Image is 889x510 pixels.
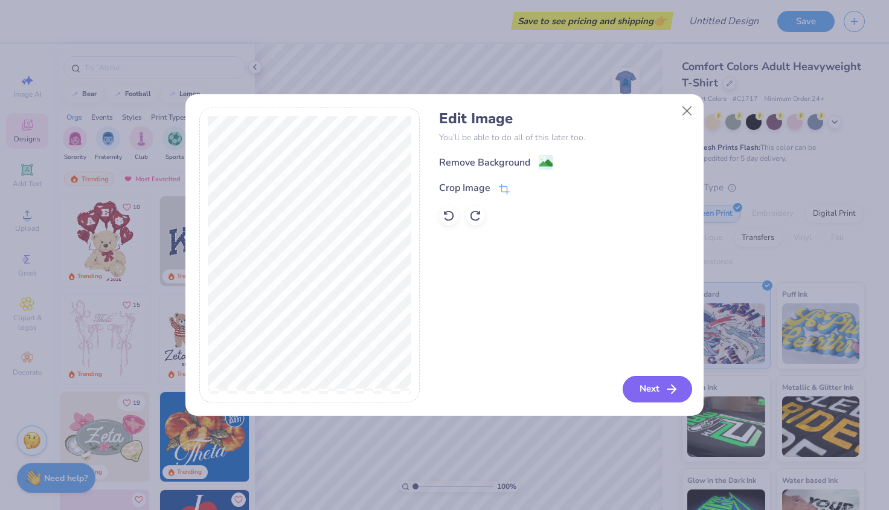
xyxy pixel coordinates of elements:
button: Close [676,99,699,122]
p: You’ll be able to do all of this later too. [439,131,690,144]
button: Next [623,376,692,402]
h4: Edit Image [439,110,690,127]
div: Crop Image [439,181,490,195]
div: Remove Background [439,155,530,170]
